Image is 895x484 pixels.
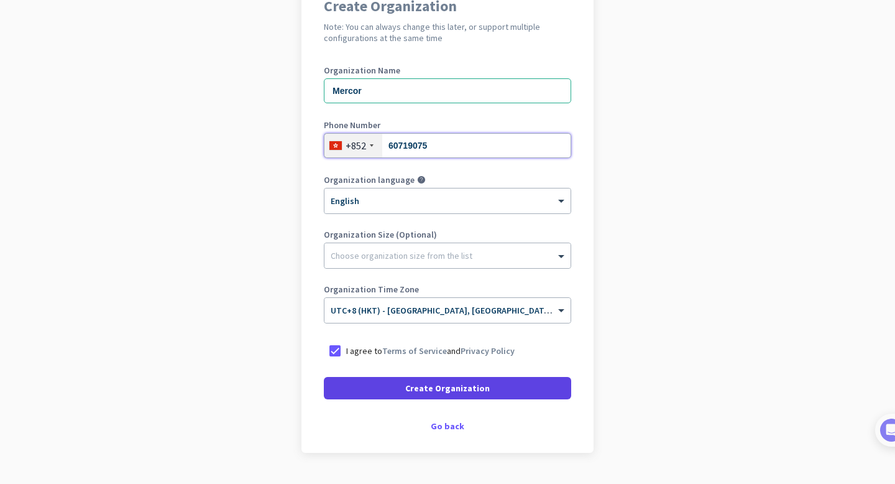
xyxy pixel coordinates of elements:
label: Organization Time Zone [324,285,571,294]
label: Phone Number [324,121,571,129]
i: help [417,175,426,184]
div: +852 [346,139,366,152]
p: I agree to and [346,345,515,357]
input: 2123 4567 [324,133,571,158]
span: Create Organization [405,382,490,394]
a: Privacy Policy [461,345,515,356]
div: Go back [324,422,571,430]
input: What is the name of your organization? [324,78,571,103]
label: Organization Name [324,66,571,75]
label: Organization Size (Optional) [324,230,571,239]
button: Create Organization [324,377,571,399]
label: Organization language [324,175,415,184]
a: Terms of Service [382,345,447,356]
h2: Note: You can always change this later, or support multiple configurations at the same time [324,21,571,44]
